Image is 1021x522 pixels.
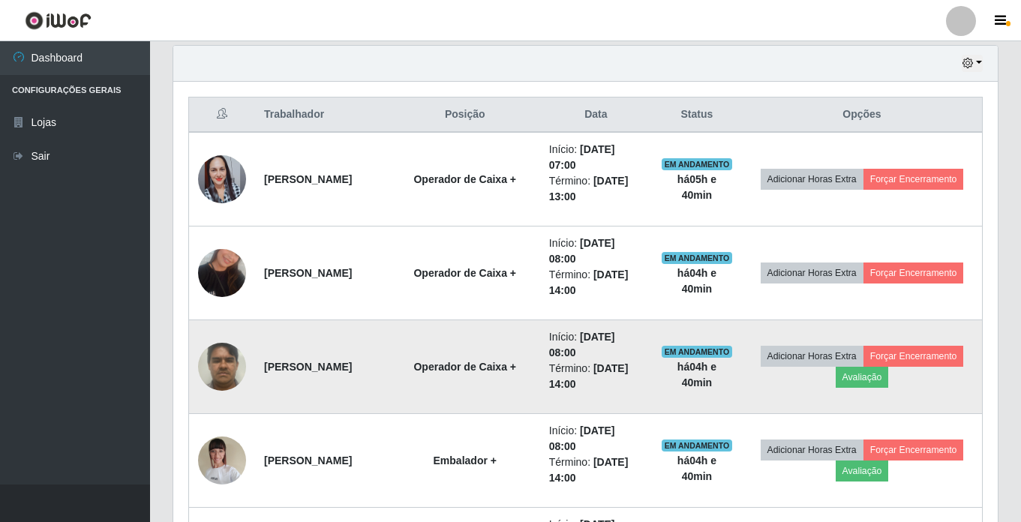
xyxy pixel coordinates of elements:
img: 1689874098010.jpeg [198,136,246,222]
strong: há 04 h e 40 min [677,361,716,388]
th: Data [540,97,652,133]
strong: Operador de Caixa + [413,361,516,373]
li: Início: [549,235,643,267]
li: Início: [549,142,643,173]
img: 1740702272051.jpeg [198,428,246,492]
time: [DATE] 08:00 [549,424,615,452]
li: Término: [549,173,643,205]
button: Forçar Encerramento [863,262,964,283]
strong: há 04 h e 40 min [677,454,716,482]
time: [DATE] 08:00 [549,237,615,265]
button: Forçar Encerramento [863,169,964,190]
strong: [PERSON_NAME] [264,361,352,373]
img: 1730602646133.jpeg [198,230,246,316]
button: Adicionar Horas Extra [761,169,863,190]
time: [DATE] 07:00 [549,143,615,171]
th: Posição [390,97,540,133]
strong: [PERSON_NAME] [264,454,352,466]
strong: [PERSON_NAME] [264,173,352,185]
strong: [PERSON_NAME] [264,267,352,279]
strong: há 05 h e 40 min [677,173,716,201]
strong: há 04 h e 40 min [677,267,716,295]
button: Adicionar Horas Extra [761,262,863,283]
button: Forçar Encerramento [863,346,964,367]
span: EM ANDAMENTO [662,252,733,264]
span: EM ANDAMENTO [662,439,733,451]
strong: Operador de Caixa + [413,173,516,185]
img: 1752587880902.jpeg [198,334,246,398]
img: CoreUI Logo [25,11,92,30]
th: Status [652,97,742,133]
li: Término: [549,361,643,392]
button: Adicionar Horas Extra [761,346,863,367]
li: Início: [549,423,643,454]
span: EM ANDAMENTO [662,158,733,170]
button: Avaliação [836,367,889,388]
th: Trabalhador [255,97,390,133]
button: Forçar Encerramento [863,439,964,460]
span: EM ANDAMENTO [662,346,733,358]
time: [DATE] 08:00 [549,331,615,358]
li: Término: [549,267,643,298]
strong: Operador de Caixa + [413,267,516,279]
button: Adicionar Horas Extra [761,439,863,460]
th: Opções [742,97,983,133]
button: Avaliação [836,460,889,481]
li: Término: [549,454,643,486]
strong: Embalador + [434,454,497,466]
li: Início: [549,329,643,361]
